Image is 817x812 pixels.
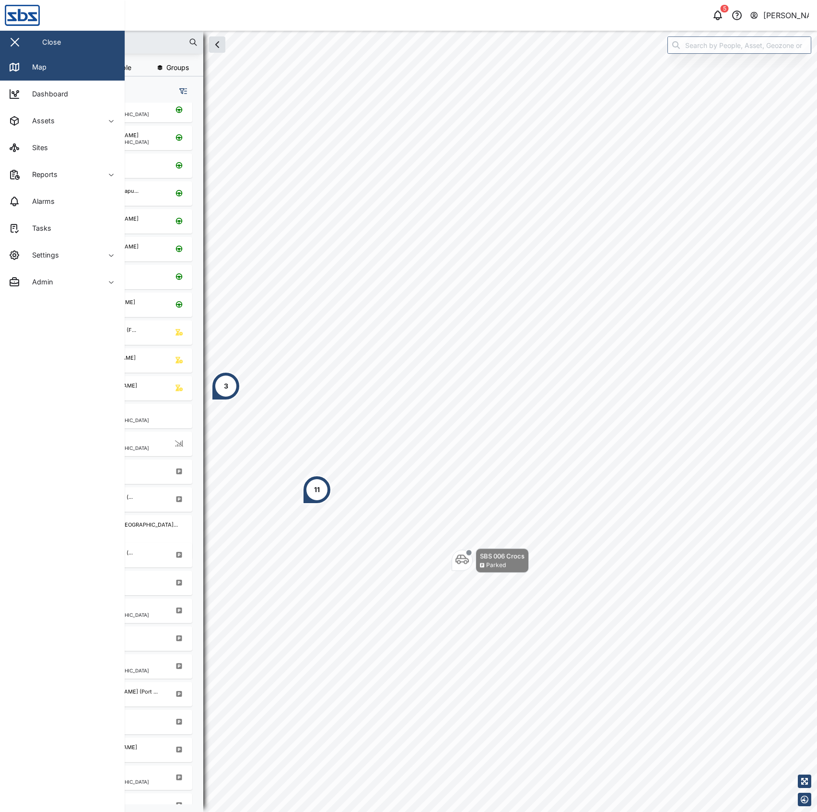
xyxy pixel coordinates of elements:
[25,250,59,260] div: Settings
[25,196,55,207] div: Alarms
[25,169,58,180] div: Reports
[749,9,809,22] button: [PERSON_NAME]
[721,5,729,12] div: 5
[72,529,178,534] div: Morobe
[25,62,47,72] div: Map
[667,36,811,54] input: Search by People, Asset, Geozone or Place
[25,116,55,126] div: Assets
[25,277,53,287] div: Admin
[486,561,506,570] div: Parked
[452,548,529,573] div: Map marker
[25,142,48,153] div: Sites
[166,64,189,71] span: Groups
[25,223,51,234] div: Tasks
[42,37,61,47] div: Close
[211,372,240,400] div: Map marker
[303,475,331,504] div: Map marker
[763,10,809,22] div: [PERSON_NAME]
[314,484,320,495] div: 11
[25,89,68,99] div: Dashboard
[31,31,817,812] canvas: Map
[5,5,129,26] img: Main Logo
[72,521,178,529] div: L-4 Kondai Sorea ([GEOGRAPHIC_DATA]...
[480,551,525,561] div: SBS 006 Crocs
[224,381,228,391] div: 3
